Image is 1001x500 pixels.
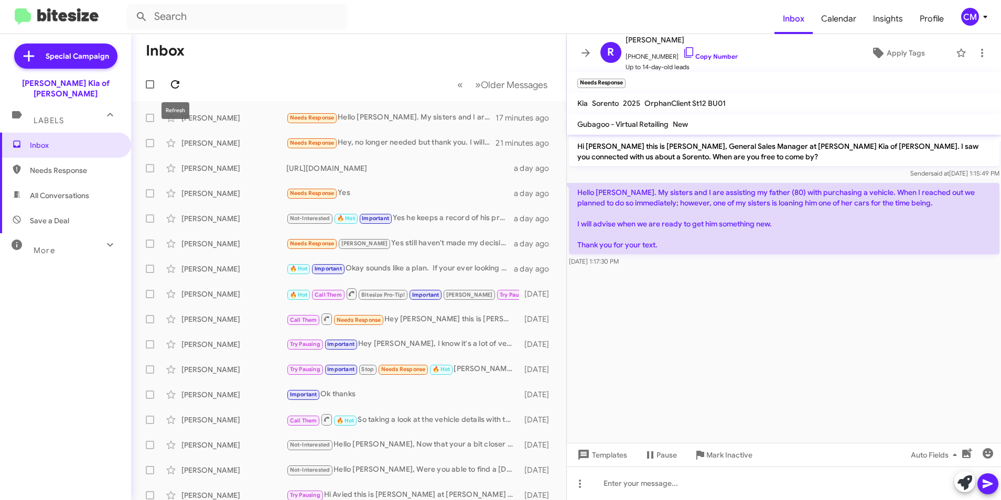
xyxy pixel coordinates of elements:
[341,240,388,247] span: [PERSON_NAME]
[181,440,286,450] div: [PERSON_NAME]
[496,138,557,148] div: 21 minutes ago
[181,113,286,123] div: [PERSON_NAME]
[607,44,614,61] span: R
[887,44,925,62] span: Apply Tags
[361,291,405,298] span: Bitesize Pro-Tip!
[500,291,530,298] span: Try Pausing
[519,465,557,475] div: [DATE]
[181,213,286,224] div: [PERSON_NAME]
[636,445,685,464] button: Pause
[286,163,514,173] div: [URL][DOMAIN_NAME]
[902,445,970,464] button: Auto Fields
[626,46,738,62] span: [PHONE_NUMBER]
[181,188,286,199] div: [PERSON_NAME]
[290,417,317,424] span: Call Them
[46,51,109,61] span: Special Campaign
[514,163,558,173] div: a day ago
[30,140,119,150] span: Inbox
[451,74,554,95] nav: Page navigation example
[290,366,320,373] span: Try Pausing
[286,263,514,275] div: Okay sounds like a plan. If your ever looking for an extended warranty we are happy to help out w...
[519,314,557,324] div: [DATE]
[952,8,989,26] button: CM
[519,339,557,350] div: [DATE]
[519,415,557,425] div: [DATE]
[286,439,519,451] div: Hello [PERSON_NAME], Now that your a bit closer to your lease end, would you consider an early up...
[412,291,439,298] span: Important
[286,464,519,476] div: Hello [PERSON_NAME], Were you able to find a [DATE] that fit your needs?
[519,289,557,299] div: [DATE]
[567,445,636,464] button: Templates
[181,415,286,425] div: [PERSON_NAME]
[519,364,557,375] div: [DATE]
[290,265,308,272] span: 🔥 Hot
[14,44,117,69] a: Special Campaign
[286,363,519,375] div: [PERSON_NAME] we will be at [GEOGRAPHIC_DATA] around 10am
[290,391,317,398] span: Important
[577,119,669,129] span: Gubagoo - Virtual Retailing
[469,74,554,95] button: Next
[911,4,952,34] a: Profile
[181,289,286,299] div: [PERSON_NAME]
[181,163,286,173] div: [PERSON_NAME]
[475,78,481,91] span: »
[481,79,547,91] span: Older Messages
[457,78,463,91] span: «
[446,291,493,298] span: [PERSON_NAME]
[181,389,286,400] div: [PERSON_NAME]
[286,112,496,124] div: Hello [PERSON_NAME]. My sisters and I are assisting my father (80) with purchasing a vehicle. Whe...
[685,445,761,464] button: Mark Inactive
[315,291,342,298] span: Call Them
[451,74,469,95] button: Previous
[181,339,286,350] div: [PERSON_NAME]
[290,341,320,347] span: Try Pausing
[290,441,330,448] span: Not-Interested
[181,465,286,475] div: [PERSON_NAME]
[286,413,519,426] div: So taking a look at the vehicle details with the appraiser, it looks like we would be able to tra...
[337,317,381,323] span: Needs Response
[910,169,999,177] span: Sender [DATE] 1:15:49 PM
[706,445,752,464] span: Mark Inactive
[290,492,320,498] span: Try Pausing
[290,139,335,146] span: Needs Response
[127,4,347,29] input: Search
[656,445,677,464] span: Pause
[146,42,185,59] h1: Inbox
[844,44,951,62] button: Apply Tags
[577,79,626,88] small: Needs Response
[683,52,738,60] a: Copy Number
[514,264,558,274] div: a day ago
[337,215,355,222] span: 🔥 Hot
[337,417,354,424] span: 🔥 Hot
[575,445,627,464] span: Templates
[181,238,286,249] div: [PERSON_NAME]
[911,445,961,464] span: Auto Fields
[290,114,335,121] span: Needs Response
[519,440,557,450] div: [DATE]
[286,187,514,199] div: Yes
[673,119,688,129] span: New
[813,4,865,34] a: Calendar
[286,237,514,249] div: Yes still haven't made my decision
[433,366,450,373] span: 🔥 Hot
[286,338,519,350] div: Hey [PERSON_NAME], I know it's a lot of vehicles to sift through, but were you able to find a veh...
[362,215,389,222] span: Important
[381,366,426,373] span: Needs Response
[514,238,558,249] div: a day ago
[290,291,308,298] span: 🔥 Hot
[34,246,55,255] span: More
[286,287,519,300] div: Cool, just keep me posted
[286,137,496,149] div: Hey, no longer needed but thank you. I will reach out if I need any help And will consider you gu...
[961,8,979,26] div: CM
[569,183,999,254] p: Hello [PERSON_NAME]. My sisters and I are assisting my father (80) with purchasing a vehicle. Whe...
[181,138,286,148] div: [PERSON_NAME]
[162,102,189,119] div: Refresh
[626,34,738,46] span: [PERSON_NAME]
[774,4,813,34] a: Inbox
[30,165,119,176] span: Needs Response
[181,264,286,274] div: [PERSON_NAME]
[286,312,519,325] div: Hey [PERSON_NAME] this is [PERSON_NAME] we spoke the other day can u call me at [PHONE_NUMBER]
[286,388,519,400] div: Ok thanks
